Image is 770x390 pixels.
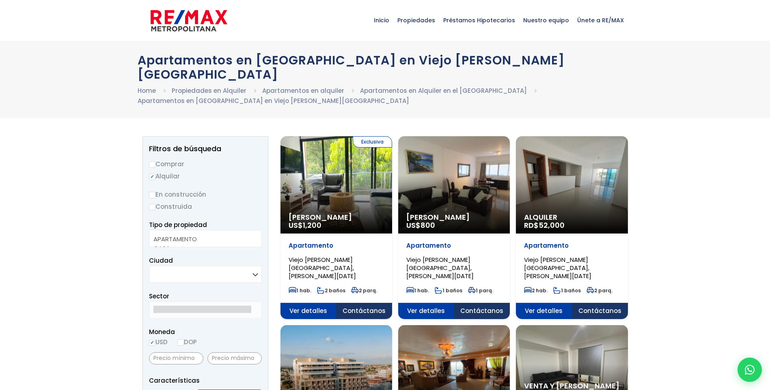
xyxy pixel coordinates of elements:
[151,9,227,33] img: remax-metropolitana-logo
[317,287,345,294] span: 2 baños
[207,352,262,364] input: Precio máximo
[524,255,591,280] span: Viejo [PERSON_NAME][GEOGRAPHIC_DATA], [PERSON_NAME][DATE]
[149,327,262,337] span: Moneda
[454,303,510,319] span: Contáctanos
[149,159,262,169] label: Comprar
[303,220,321,230] span: 1,200
[336,303,392,319] span: Contáctanos
[149,161,155,168] input: Comprar
[289,287,311,294] span: 1 hab.
[149,339,155,346] input: USD
[138,96,409,105] a: Apartamentos en [GEOGRAPHIC_DATA] en Viejo [PERSON_NAME][GEOGRAPHIC_DATA]
[149,337,168,347] label: USD
[149,352,203,364] input: Precio mínimo
[370,8,393,32] span: Inicio
[439,8,519,32] span: Préstamos Hipotecarios
[149,189,262,199] label: En construcción
[360,86,527,95] a: Apartamentos en Alquiler en el [GEOGRAPHIC_DATA]
[406,213,502,221] span: [PERSON_NAME]
[519,8,573,32] span: Nuestro equipo
[149,171,262,181] label: Alquilar
[149,145,262,153] h2: Filtros de búsqueda
[398,303,454,319] span: Ver detalles
[149,174,155,180] input: Alquilar
[516,136,628,319] a: Alquiler RD$52,000 Apartamento Viejo [PERSON_NAME][GEOGRAPHIC_DATA], [PERSON_NAME][DATE] 2 hab. 1...
[153,234,251,244] option: APARTAMENTO
[172,86,246,95] a: Propiedades en Alquiler
[280,303,336,319] span: Ver detalles
[289,213,384,221] span: [PERSON_NAME]
[393,8,439,32] span: Propiedades
[149,204,155,210] input: Construida
[539,220,565,230] span: 52,000
[524,242,619,250] p: Apartamento
[153,244,251,253] option: CASA
[289,255,356,280] span: Viejo [PERSON_NAME][GEOGRAPHIC_DATA], [PERSON_NAME][DATE]
[149,192,155,198] input: En construcción
[572,303,628,319] span: Contáctanos
[406,255,474,280] span: Viejo [PERSON_NAME][GEOGRAPHIC_DATA], [PERSON_NAME][DATE]
[587,287,613,294] span: 2 parq.
[573,8,628,32] span: Únete a RE/MAX
[177,339,184,346] input: DOP
[351,287,377,294] span: 2 parq.
[289,242,384,250] p: Apartamento
[262,86,344,95] a: Apartamentos en alquiler
[398,136,510,319] a: [PERSON_NAME] US$800 Apartamento Viejo [PERSON_NAME][GEOGRAPHIC_DATA], [PERSON_NAME][DATE] 1 hab....
[149,256,173,265] span: Ciudad
[149,221,207,229] span: Tipo de propiedad
[149,201,262,212] label: Construida
[421,220,435,230] span: 800
[524,220,565,230] span: RD$
[468,287,493,294] span: 1 parq.
[138,86,156,95] a: Home
[177,337,197,347] label: DOP
[406,287,429,294] span: 1 hab.
[406,220,435,230] span: US$
[149,375,262,386] p: Características
[138,53,633,81] h1: Apartamentos en [GEOGRAPHIC_DATA] en Viejo [PERSON_NAME][GEOGRAPHIC_DATA]
[149,292,169,300] span: Sector
[524,213,619,221] span: Alquiler
[435,287,462,294] span: 1 baños
[524,382,619,390] span: Venta y [PERSON_NAME]
[516,303,572,319] span: Ver detalles
[353,136,392,148] span: Exclusiva
[406,242,502,250] p: Apartamento
[280,136,392,319] a: Exclusiva [PERSON_NAME] US$1,200 Apartamento Viejo [PERSON_NAME][GEOGRAPHIC_DATA], [PERSON_NAME][...
[553,287,581,294] span: 1 baños
[289,220,321,230] span: US$
[524,287,548,294] span: 2 hab.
